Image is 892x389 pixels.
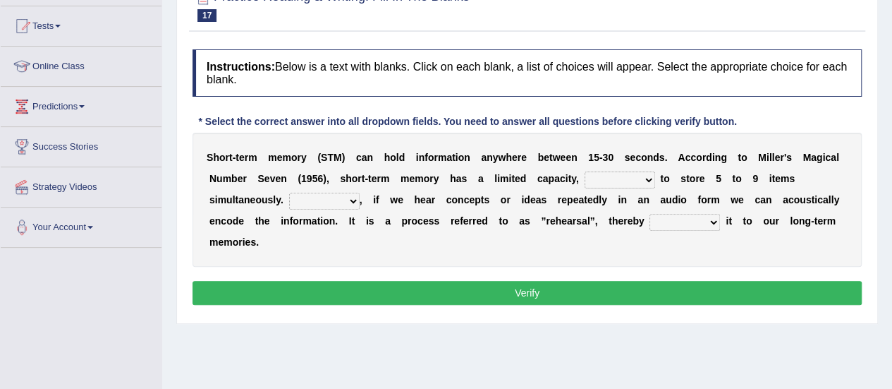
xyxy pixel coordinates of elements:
[399,152,405,163] b: d
[711,194,719,205] b: m
[831,152,836,163] b: a
[571,152,578,163] b: n
[264,173,270,184] b: e
[571,173,576,184] b: y
[548,173,554,184] b: p
[349,215,352,227] b: I
[664,152,667,163] b: .
[384,152,390,163] b: h
[362,152,367,163] b: a
[822,152,825,163] b: i
[419,152,425,163] b: n
[686,173,690,184] b: t
[244,194,250,205] b: n
[515,173,520,184] b: e
[784,152,786,163] b: '
[1,208,161,243] a: Your Account
[424,173,430,184] b: o
[766,152,769,163] b: i
[356,152,362,163] b: c
[475,194,481,205] b: p
[268,152,276,163] b: m
[680,173,686,184] b: s
[446,152,452,163] b: a
[335,215,338,227] b: .
[690,152,696,163] b: c
[463,215,469,227] b: e
[506,194,510,205] b: r
[497,173,500,184] b: i
[1,167,161,203] a: Strategy Videos
[521,194,524,205] b: i
[432,194,435,205] b: r
[664,173,670,184] b: o
[814,194,817,205] b: i
[484,194,489,205] b: s
[685,152,690,163] b: c
[549,152,553,163] b: t
[209,194,215,205] b: s
[771,173,775,184] b: t
[738,152,741,163] b: t
[373,194,376,205] b: i
[769,152,772,163] b: l
[209,173,216,184] b: N
[1,6,161,42] a: Tests
[712,152,715,163] b: i
[599,194,601,205] b: l
[1,127,161,162] a: Success Stories
[478,173,484,184] b: a
[291,152,298,163] b: o
[641,152,647,163] b: o
[221,215,226,227] b: c
[1,87,161,122] a: Predictions
[678,152,685,163] b: A
[637,194,643,205] b: a
[594,152,599,163] b: 5
[537,152,544,163] b: b
[578,194,584,205] b: a
[530,194,536,205] b: e
[360,194,362,205] b: ,
[218,194,226,205] b: m
[223,173,231,184] b: m
[248,152,257,163] b: m
[301,152,307,163] b: y
[1,47,161,82] a: Online Class
[576,173,579,184] b: ,
[323,173,326,184] b: )
[501,194,507,205] b: o
[494,173,497,184] b: l
[468,215,472,227] b: r
[512,152,518,163] b: e
[257,173,264,184] b: S
[451,194,458,205] b: o
[420,194,426,205] b: e
[233,194,236,205] b: l
[560,152,566,163] b: e
[558,194,561,205] b: r
[434,173,439,184] b: y
[401,215,408,227] b: p
[836,152,839,163] b: l
[270,173,276,184] b: v
[362,173,365,184] b: t
[635,152,641,163] b: c
[377,173,380,184] b: r
[660,173,664,184] b: t
[381,173,389,184] b: m
[415,173,423,184] b: m
[281,194,283,205] b: .
[716,173,721,184] b: 5
[454,215,460,227] b: e
[793,194,800,205] b: o
[238,173,243,184] b: e
[833,194,839,205] b: y
[817,152,823,163] b: g
[358,173,361,184] b: r
[706,152,712,163] b: d
[775,173,781,184] b: e
[476,215,482,227] b: e
[429,215,434,227] b: s
[573,194,578,205] b: e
